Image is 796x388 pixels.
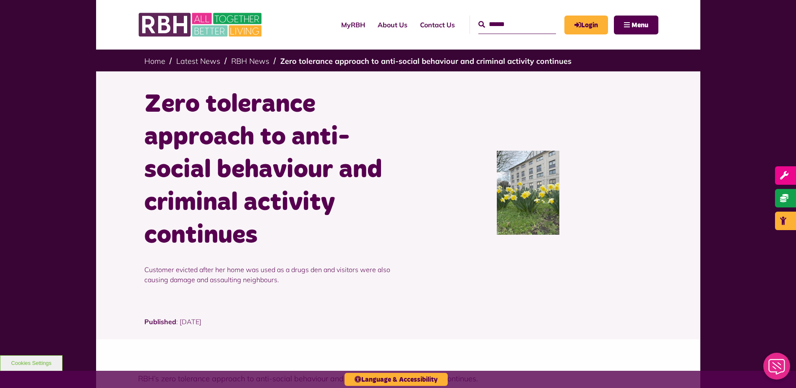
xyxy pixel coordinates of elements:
[144,317,176,326] strong: Published
[176,56,220,66] a: Latest News
[144,317,652,339] p: : [DATE]
[414,13,461,36] a: Contact Us
[614,16,658,34] button: Navigation
[280,56,572,66] a: Zero tolerance approach to anti-social behaviour and criminal activity continues
[144,252,392,297] p: Customer evicted after her home was used as a drugs den and visitors were also causing damage and...
[335,13,371,36] a: MyRBH
[758,350,796,388] iframe: Netcall Web Assistant for live chat
[371,13,414,36] a: About Us
[144,56,165,66] a: Home
[231,56,269,66] a: RBH News
[564,16,608,34] a: MyRBH
[144,88,392,252] h1: Zero tolerance approach to anti-social behaviour and criminal activity continues
[138,8,264,41] img: RBH
[344,373,448,386] button: Language & Accessibility
[632,22,648,29] span: Menu
[497,151,560,235] img: Freehold (1)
